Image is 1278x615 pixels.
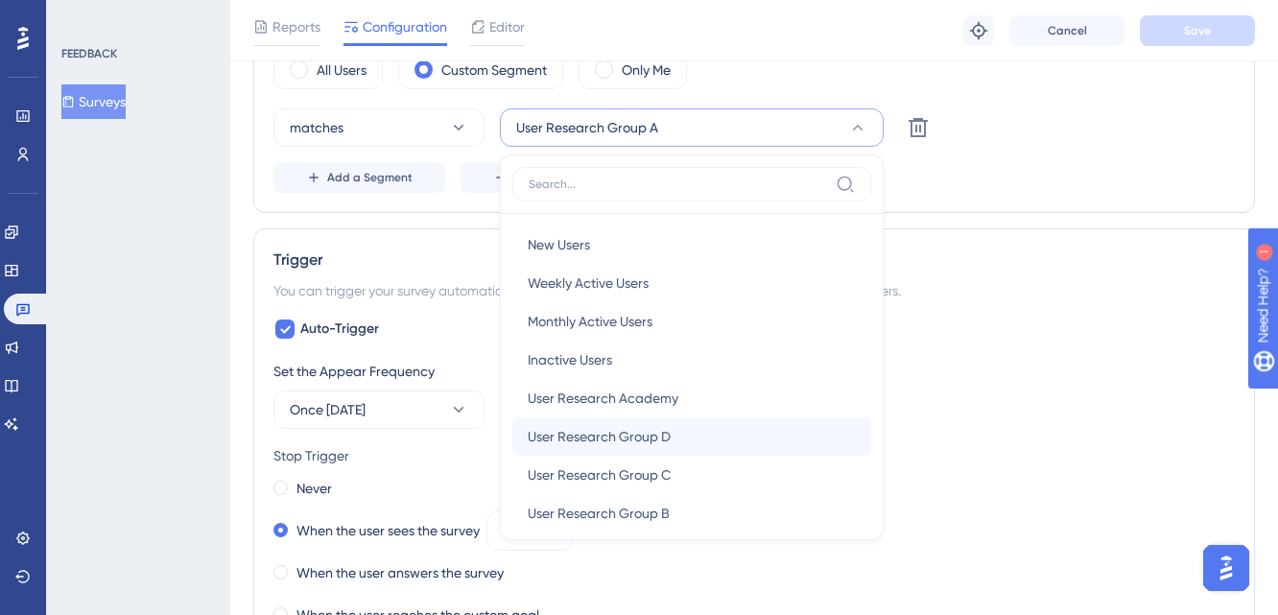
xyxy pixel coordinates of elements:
[273,279,1235,302] div: You can trigger your survey automatically when the target URL is visited, and/or use the custom t...
[461,162,648,193] button: Create a Segment
[441,59,547,82] label: Custom Segment
[528,463,671,486] span: User Research Group C
[272,15,320,38] span: Reports
[45,5,120,28] span: Need Help?
[512,417,871,456] button: User Research Group D
[363,15,447,38] span: Configuration
[296,561,504,584] label: When the user answers the survey
[133,10,139,25] div: 1
[1197,539,1255,597] iframe: UserGuiding AI Assistant Launcher
[512,341,871,379] button: Inactive Users
[512,456,871,494] button: User Research Group C
[1184,23,1211,38] span: Save
[528,387,678,410] span: User Research Academy
[273,390,485,429] button: Once [DATE]
[290,398,366,421] span: Once [DATE]
[1009,15,1124,46] button: Cancel
[528,272,649,295] span: Weekly Active Users
[512,225,871,264] button: New Users
[528,502,670,525] span: User Research Group B
[296,477,332,500] label: Never
[529,177,828,192] input: Search...
[290,116,343,139] span: matches
[512,302,871,341] button: Monthly Active Users
[528,233,590,256] span: New Users
[61,84,126,119] button: Surveys
[300,318,379,341] span: Auto-Trigger
[273,108,485,147] button: matches
[1140,15,1255,46] button: Save
[528,425,671,448] span: User Research Group D
[528,348,612,371] span: Inactive Users
[512,494,871,532] button: User Research Group B
[273,162,445,193] button: Add a Segment
[273,444,1235,467] div: Stop Trigger
[61,46,117,61] div: FEEDBACK
[500,108,884,147] button: User Research Group A
[327,170,413,185] span: Add a Segment
[528,310,652,333] span: Monthly Active Users
[622,59,671,82] label: Only Me
[512,379,871,417] button: User Research Academy
[1048,23,1087,38] span: Cancel
[317,59,367,82] label: All Users
[512,264,871,302] button: Weekly Active Users
[273,248,1235,272] div: Trigger
[516,116,658,139] span: User Research Group A
[489,15,525,38] span: Editor
[296,519,480,542] label: When the user sees the survey
[273,360,1235,383] div: Set the Appear Frequency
